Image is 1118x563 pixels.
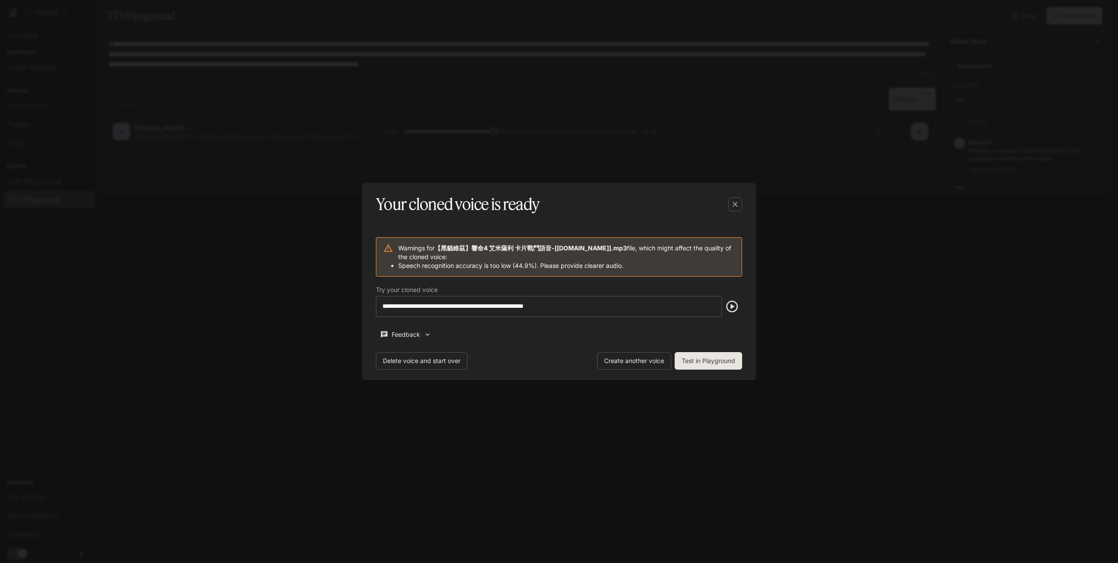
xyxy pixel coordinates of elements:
p: Try your cloned voice [376,287,438,293]
li: Speech recognition accuracy is too low (44.9%). Please provide clearer audio. [398,261,735,270]
button: Test in Playground [675,352,742,370]
button: Create another voice [597,352,671,370]
button: Feedback [376,328,435,342]
b: 【黑貓維茲】響命4 艾米薩利 卡片戰鬥語音-[[DOMAIN_NAME]].mp3 [435,244,627,252]
div: Warnings for file, which might affect the quality of the cloned voice: [398,240,735,274]
h5: Your cloned voice is ready [376,193,539,215]
button: Delete voice and start over [376,352,467,370]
